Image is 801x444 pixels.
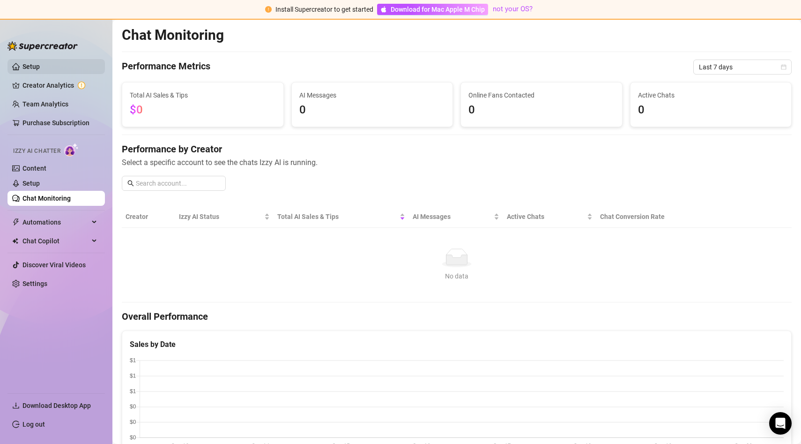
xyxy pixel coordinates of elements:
[277,211,398,222] span: Total AI Sales & Tips
[179,211,262,222] span: Izzy AI Status
[409,206,503,228] th: AI Messages
[22,402,91,409] span: Download Desktop App
[274,206,409,228] th: Total AI Sales & Tips
[175,206,274,228] th: Izzy AI Status
[299,101,445,119] span: 0
[299,90,445,100] span: AI Messages
[22,280,47,287] a: Settings
[638,101,784,119] span: 0
[12,402,20,409] span: download
[12,218,20,226] span: thunderbolt
[122,157,792,168] span: Select a specific account to see the chats Izzy AI is running.
[130,103,143,116] span: $0
[468,90,615,100] span: Online Fans Contacted
[413,211,492,222] span: AI Messages
[22,63,40,70] a: Setup
[122,26,224,44] h2: Chat Monitoring
[22,233,89,248] span: Chat Copilot
[503,206,596,228] th: Active Chats
[129,271,784,281] div: No data
[64,143,79,157] img: AI Chatter
[22,115,97,130] a: Purchase Subscription
[136,178,220,188] input: Search account...
[127,180,134,187] span: search
[769,412,792,435] div: Open Intercom Messenger
[22,180,40,187] a: Setup
[22,421,45,428] a: Log out
[22,261,86,269] a: Discover Viral Videos
[699,60,786,74] span: Last 7 days
[122,60,210,75] h4: Performance Metrics
[265,6,272,13] span: exclamation-circle
[507,211,585,222] span: Active Chats
[22,78,97,93] a: Creator Analytics exclamation-circle
[122,310,792,323] h4: Overall Performance
[22,215,89,230] span: Automations
[22,165,46,172] a: Content
[12,238,18,244] img: Chat Copilot
[275,6,373,13] span: Install Supercreator to get started
[596,206,725,228] th: Chat Conversion Rate
[377,4,488,15] a: Download for Mac Apple M Chip
[468,101,615,119] span: 0
[122,206,175,228] th: Creator
[391,4,485,15] span: Download for Mac Apple M Chip
[380,6,387,13] span: apple
[22,100,68,108] a: Team Analytics
[7,41,78,51] img: logo-BBDzfeDw.svg
[122,143,792,156] h4: Performance by Creator
[130,339,784,350] div: Sales by Date
[493,5,533,13] a: not your OS?
[781,64,786,70] span: calendar
[13,147,60,156] span: Izzy AI Chatter
[638,90,784,100] span: Active Chats
[130,90,276,100] span: Total AI Sales & Tips
[22,195,71,202] a: Chat Monitoring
